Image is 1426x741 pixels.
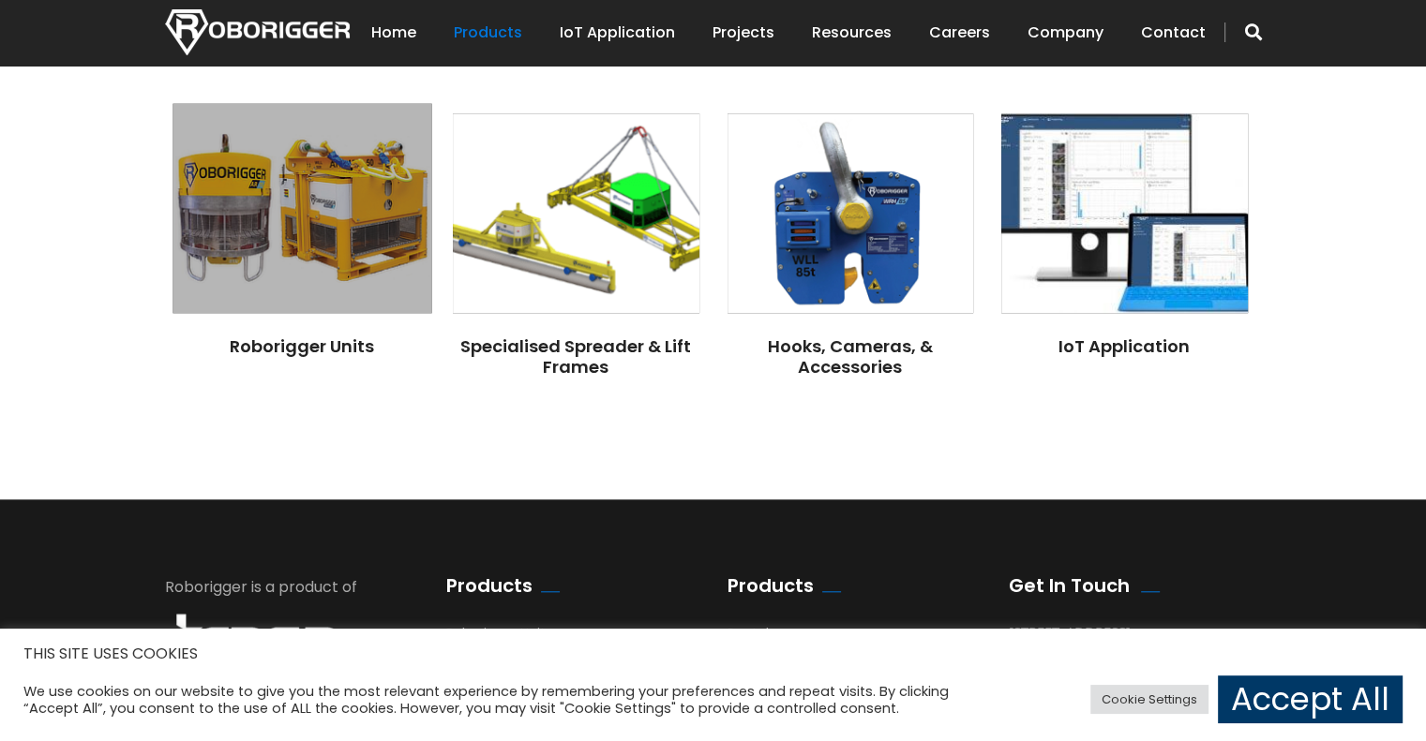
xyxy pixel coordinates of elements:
[454,4,522,62] a: Products
[1141,4,1206,62] a: Contact
[230,334,374,358] a: Roborigger Units
[1009,620,1234,645] div: [STREET_ADDRESS]
[446,574,533,597] h2: Products
[768,334,933,378] a: Hooks, Cameras, & Accessories
[728,624,769,652] a: Rental
[1218,675,1403,723] a: Accept All
[929,4,990,62] a: Careers
[23,683,989,717] div: We use cookies on our website to give you the most relevant experience by remembering your prefer...
[1009,574,1130,597] h2: Get In Touch
[728,574,814,597] h2: Products
[1090,685,1208,714] a: Cookie Settings
[460,334,691,378] a: Specialised Spreader & Lift Frames
[165,9,350,55] img: Nortech
[1028,4,1103,62] a: Company
[446,624,552,652] a: Roborigger Units
[23,642,1403,666] h5: THIS SITE USES COOKIES
[812,4,892,62] a: Resources
[560,4,675,62] a: IoT Application
[371,4,416,62] a: Home
[1058,334,1190,358] a: IoT Application
[713,4,774,62] a: Projects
